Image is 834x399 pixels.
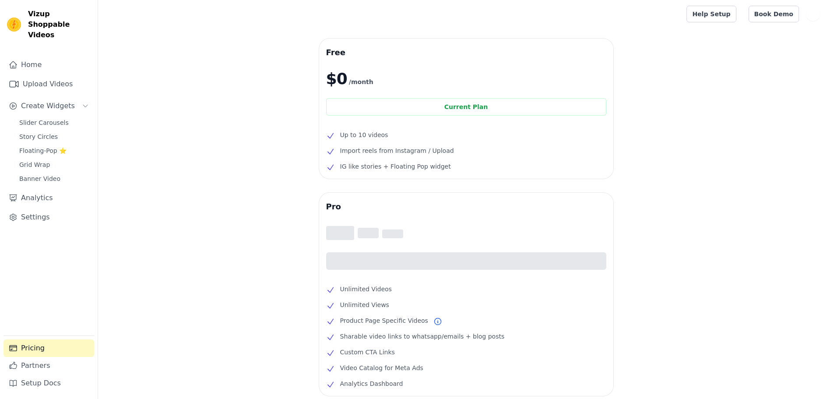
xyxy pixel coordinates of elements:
span: Unlimited Views [340,300,389,310]
a: Story Circles [14,131,94,143]
span: Story Circles [19,132,58,141]
h3: Free [326,46,606,60]
span: Up to 10 videos [340,130,388,140]
span: IG like stories + Floating Pop widget [340,161,451,172]
span: Banner Video [19,174,60,183]
a: Pricing [4,339,94,357]
a: Home [4,56,94,74]
span: Grid Wrap [19,160,50,169]
span: Analytics Dashboard [340,378,403,389]
span: Slider Carousels [19,118,69,127]
span: Sharable video links to whatsapp/emails + blog posts [340,331,505,342]
button: Create Widgets [4,97,94,115]
div: Current Plan [326,98,606,116]
li: Custom CTA Links [326,347,606,357]
span: Create Widgets [21,101,75,111]
span: Floating-Pop ⭐ [19,146,67,155]
a: Slider Carousels [14,117,94,129]
a: Upload Videos [4,75,94,93]
li: Video Catalog for Meta Ads [326,363,606,373]
span: /month [349,77,373,87]
span: Product Page Specific Videos [340,315,428,326]
span: Import reels from Instagram / Upload [340,145,454,156]
a: Book Demo [749,6,799,22]
a: Floating-Pop ⭐ [14,145,94,157]
span: Unlimited Videos [340,284,392,294]
a: Partners [4,357,94,374]
span: $0 [326,70,347,88]
h3: Pro [326,200,606,214]
a: Banner Video [14,173,94,185]
a: Help Setup [686,6,736,22]
a: Settings [4,208,94,226]
a: Setup Docs [4,374,94,392]
a: Grid Wrap [14,159,94,171]
img: Vizup [7,18,21,32]
a: Analytics [4,189,94,207]
span: Vizup Shoppable Videos [28,9,91,40]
